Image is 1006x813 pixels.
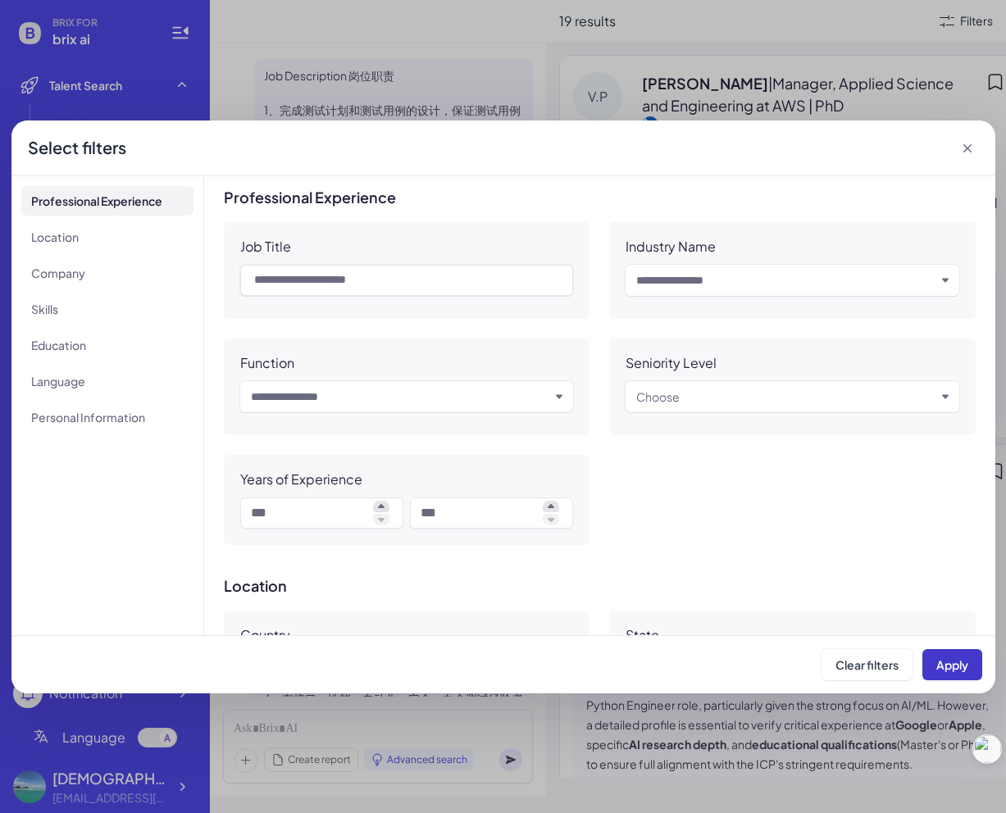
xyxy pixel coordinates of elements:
[21,258,193,288] li: Company
[21,330,193,360] li: Education
[936,657,968,672] span: Apply
[240,627,290,643] div: Country
[822,649,913,680] button: Clear filters
[21,222,193,252] li: Location
[240,238,291,255] div: Job Title
[21,402,193,432] li: Personal Information
[21,366,193,396] li: Language
[626,627,659,643] div: State
[224,578,976,594] h3: Location
[636,387,935,406] button: Choose
[922,649,982,680] button: Apply
[835,657,899,672] span: Clear filters
[240,471,362,488] div: Years of Experience
[224,189,976,206] h3: Professional Experience
[626,238,716,255] div: Industry Name
[28,136,126,159] div: Select filters
[240,355,294,371] div: Function
[21,294,193,324] li: Skills
[626,355,717,371] div: Seniority Level
[636,387,680,406] div: Choose
[21,186,193,216] li: Professional Experience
